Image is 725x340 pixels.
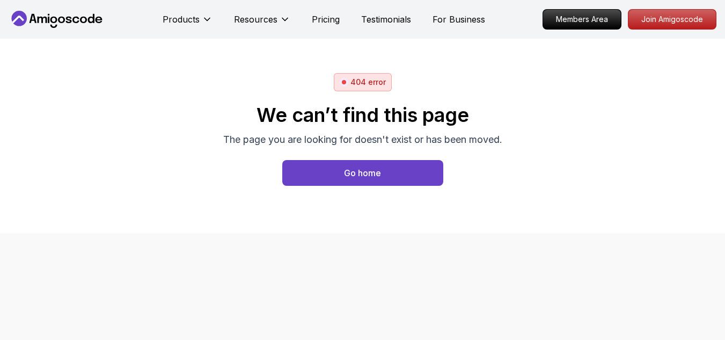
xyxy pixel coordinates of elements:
[163,13,200,26] p: Products
[344,167,381,179] div: Go home
[433,13,485,26] a: For Business
[312,13,340,26] a: Pricing
[350,77,386,88] p: 404 error
[543,9,621,30] a: Members Area
[223,104,502,126] h2: We can’t find this page
[361,13,411,26] a: Testimonials
[234,13,277,26] p: Resources
[223,132,502,147] p: The page you are looking for doesn't exist or has been moved.
[628,9,716,30] a: Join Amigoscode
[234,13,290,34] button: Resources
[628,10,716,29] p: Join Amigoscode
[282,160,443,186] button: Go home
[163,13,213,34] button: Products
[543,10,621,29] p: Members Area
[282,160,443,186] a: Home page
